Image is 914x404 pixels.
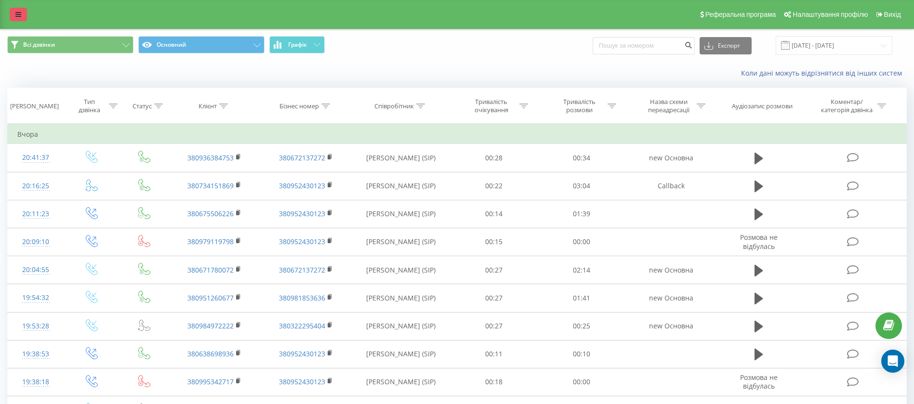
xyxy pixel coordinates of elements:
[352,312,450,340] td: [PERSON_NAME] (SIP)
[187,265,234,274] a: 380671780072
[17,177,54,195] div: 20:16:25
[288,41,307,48] span: Графік
[538,144,625,172] td: 00:34
[450,256,538,284] td: 00:27
[138,36,265,53] button: Основний
[23,41,55,49] span: Всі дзвінки
[450,172,538,200] td: 00:22
[17,233,54,251] div: 20:09:10
[72,98,106,114] div: Тип дзвінка
[10,102,59,110] div: [PERSON_NAME]
[279,181,325,190] a: 380952430123
[279,153,325,162] a: 380672137272
[625,256,716,284] td: new Основна
[538,200,625,228] td: 01:39
[132,102,152,110] div: Статус
[187,377,234,386] a: 380995342717
[187,293,234,302] a: 380951260677
[279,321,325,330] a: 380322295404
[17,148,54,167] div: 20:41:37
[187,321,234,330] a: 380984972222
[732,102,793,110] div: Аудіозапис розмови
[450,312,538,340] td: 00:27
[17,345,54,364] div: 19:38:53
[538,368,625,396] td: 00:00
[741,68,907,78] a: Коли дані можуть відрізнятися вiд інших систем
[819,98,875,114] div: Коментар/категорія дзвінка
[187,181,234,190] a: 380734151869
[538,284,625,312] td: 01:41
[625,172,716,200] td: Callback
[538,172,625,200] td: 03:04
[643,98,694,114] div: Назва схеми переадресації
[884,11,901,18] span: Вихід
[450,368,538,396] td: 00:18
[187,237,234,246] a: 380979119798
[352,200,450,228] td: [PERSON_NAME] (SIP)
[450,284,538,312] td: 00:27
[279,102,319,110] div: Бізнес номер
[352,368,450,396] td: [PERSON_NAME] (SIP)
[538,312,625,340] td: 00:25
[625,284,716,312] td: new Основна
[593,37,695,54] input: Пошук за номером
[187,153,234,162] a: 380936384753
[269,36,325,53] button: Графік
[17,261,54,279] div: 20:04:55
[450,144,538,172] td: 00:28
[625,144,716,172] td: new Основна
[17,373,54,391] div: 19:38:18
[538,340,625,368] td: 00:10
[450,200,538,228] td: 00:14
[352,144,450,172] td: [PERSON_NAME] (SIP)
[199,102,217,110] div: Клієнт
[450,340,538,368] td: 00:11
[7,36,133,53] button: Всі дзвінки
[352,284,450,312] td: [PERSON_NAME] (SIP)
[793,11,868,18] span: Налаштування профілю
[352,228,450,256] td: [PERSON_NAME] (SIP)
[538,228,625,256] td: 00:00
[554,98,605,114] div: Тривалість розмови
[352,340,450,368] td: [PERSON_NAME] (SIP)
[17,205,54,223] div: 20:11:23
[881,350,904,373] div: Open Intercom Messenger
[187,209,234,218] a: 380675506226
[17,288,54,307] div: 19:54:32
[740,373,778,391] span: Розмова не відбулась
[279,265,325,274] a: 380672137272
[8,125,907,144] td: Вчора
[705,11,776,18] span: Реферальна програма
[374,102,414,110] div: Співробітник
[279,209,325,218] a: 380952430123
[538,256,625,284] td: 02:14
[352,172,450,200] td: [PERSON_NAME] (SIP)
[450,228,538,256] td: 00:15
[465,98,517,114] div: Тривалість очікування
[279,349,325,358] a: 380952430123
[279,237,325,246] a: 380952430123
[279,293,325,302] a: 380981853636
[352,256,450,284] td: [PERSON_NAME] (SIP)
[279,377,325,386] a: 380952430123
[700,37,752,54] button: Експорт
[625,312,716,340] td: new Основна
[187,349,234,358] a: 380638698936
[17,317,54,336] div: 19:53:28
[740,233,778,250] span: Розмова не відбулась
